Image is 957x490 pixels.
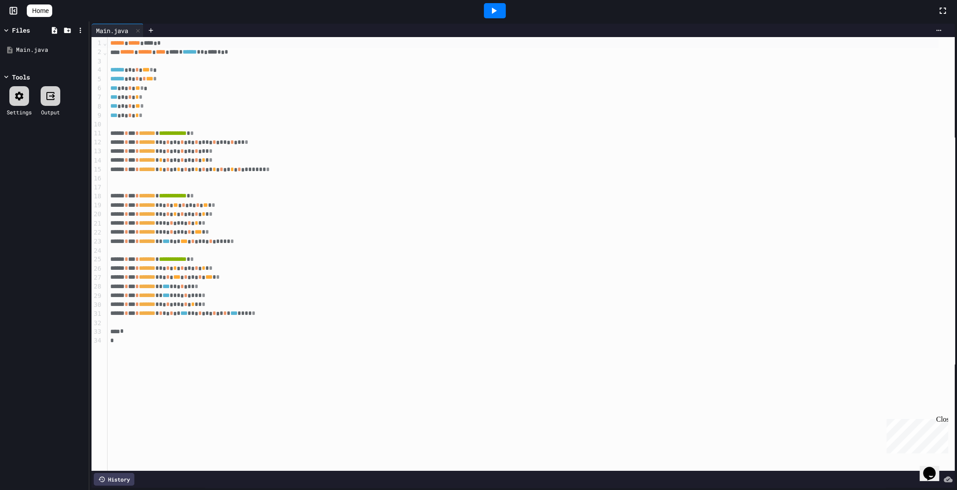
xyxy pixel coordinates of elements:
[92,201,103,210] div: 19
[7,108,32,116] div: Settings
[92,210,103,219] div: 20
[4,4,62,57] div: Chat with us now!Close
[92,129,103,138] div: 11
[92,147,103,156] div: 13
[32,6,49,15] span: Home
[92,327,103,336] div: 33
[27,4,52,17] a: Home
[92,219,103,228] div: 21
[92,336,103,345] div: 34
[92,93,103,102] div: 7
[92,273,103,282] div: 27
[92,247,103,255] div: 24
[92,102,103,111] div: 8
[92,301,103,310] div: 30
[92,183,103,192] div: 17
[103,49,107,56] span: Fold line
[92,228,103,237] div: 22
[12,25,30,35] div: Files
[12,72,30,82] div: Tools
[92,66,103,75] div: 4
[41,108,60,116] div: Output
[92,174,103,183] div: 16
[92,237,103,246] div: 23
[94,473,134,486] div: History
[92,57,103,66] div: 3
[92,138,103,147] div: 12
[92,111,103,120] div: 9
[92,282,103,291] div: 28
[92,264,103,273] div: 26
[16,46,86,54] div: Main.java
[92,192,103,201] div: 18
[883,415,948,453] iframe: chat widget
[92,24,144,37] div: Main.java
[92,156,103,165] div: 14
[103,39,107,46] span: Fold line
[92,310,103,318] div: 31
[92,319,103,328] div: 32
[92,84,103,93] div: 6
[920,454,948,481] iframe: chat widget
[92,120,103,129] div: 10
[92,48,103,57] div: 2
[92,165,103,174] div: 15
[92,26,133,35] div: Main.java
[92,292,103,301] div: 29
[92,39,103,48] div: 1
[92,255,103,264] div: 25
[92,75,103,84] div: 5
